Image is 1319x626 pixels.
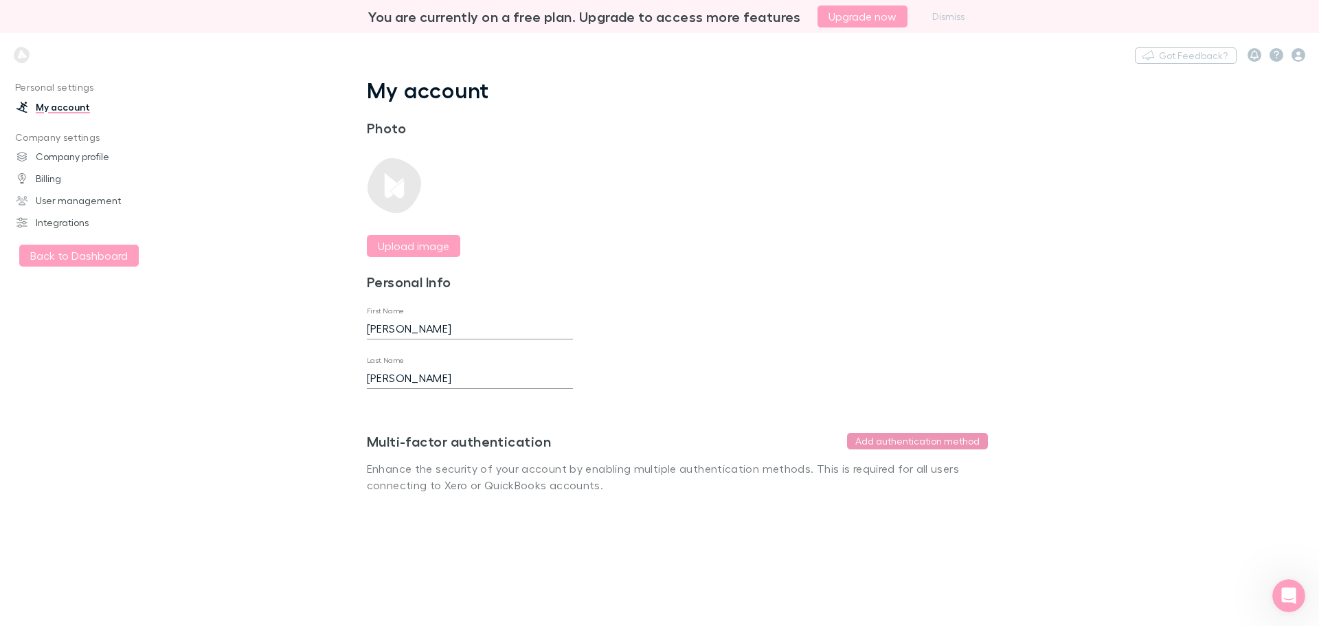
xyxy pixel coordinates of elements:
label: First Name [367,306,405,316]
button: Got Feedback? [1135,47,1237,64]
p: Company settings [3,129,185,146]
p: As soon as we can [78,17,160,31]
p: Enhance the security of your account by enabling multiple authentication methods. This is require... [367,460,988,493]
button: Start recording [87,450,98,461]
h1: Hudled [67,7,105,17]
a: Integrations [3,212,185,234]
input: Last Name [367,367,573,389]
a: Billing [3,168,185,190]
p: Personal settings [3,79,185,96]
label: Upload image [378,238,449,254]
button: Send a message… [236,445,258,467]
a: Company profile [3,146,185,168]
button: Home [215,5,241,32]
button: Upload image [367,235,460,257]
textarea: Message… [12,421,263,445]
button: Emoji picker [21,450,32,461]
img: Profile image for Alexander [39,8,61,30]
button: Upgrade now [818,5,907,27]
button: go back [9,5,35,32]
h3: Multi-factor authentication [367,433,551,449]
h3: Personal Info [367,273,573,290]
button: Add authentication method [847,433,988,449]
iframe: Intercom live chat [1272,579,1305,612]
h3: Photo [367,120,573,136]
button: Dismiss [924,8,973,25]
img: logo [14,47,30,63]
a: User management [3,190,185,212]
button: Gif picker [43,450,54,461]
button: Upload attachment [65,450,76,461]
input: First Name [367,317,573,339]
button: Back to Dashboard [19,245,139,267]
h1: My account [367,77,988,103]
a: My account [3,96,185,118]
div: Close [241,5,266,30]
h3: You are currently on a free plan. Upgrade to access more features [368,8,801,25]
img: Preview [367,158,422,213]
label: Last Name [367,355,405,366]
